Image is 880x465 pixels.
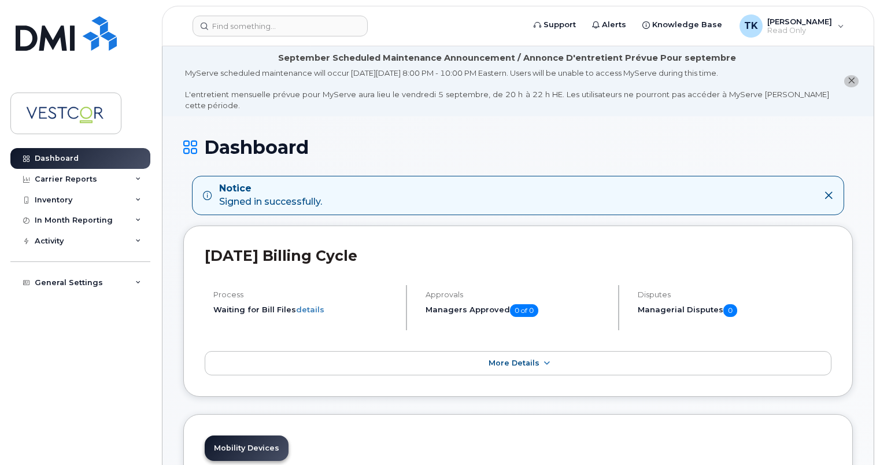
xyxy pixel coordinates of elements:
[185,68,829,110] div: MyServe scheduled maintenance will occur [DATE][DATE] 8:00 PM - 10:00 PM Eastern. Users will be u...
[205,436,289,461] a: Mobility Devices
[489,359,539,367] span: More Details
[183,137,853,157] h1: Dashboard
[278,52,736,64] div: September Scheduled Maintenance Announcement / Annonce D'entretient Prévue Pour septembre
[296,305,324,314] a: details
[844,75,859,87] button: close notification
[213,304,396,315] li: Waiting for Bill Files
[723,304,737,317] span: 0
[219,182,322,209] div: Signed in successfully.
[638,290,831,299] h4: Disputes
[638,304,831,317] h5: Managerial Disputes
[426,304,608,317] h5: Managers Approved
[213,290,396,299] h4: Process
[426,290,608,299] h4: Approvals
[219,182,322,195] strong: Notice
[205,247,831,264] h2: [DATE] Billing Cycle
[510,304,538,317] span: 0 of 0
